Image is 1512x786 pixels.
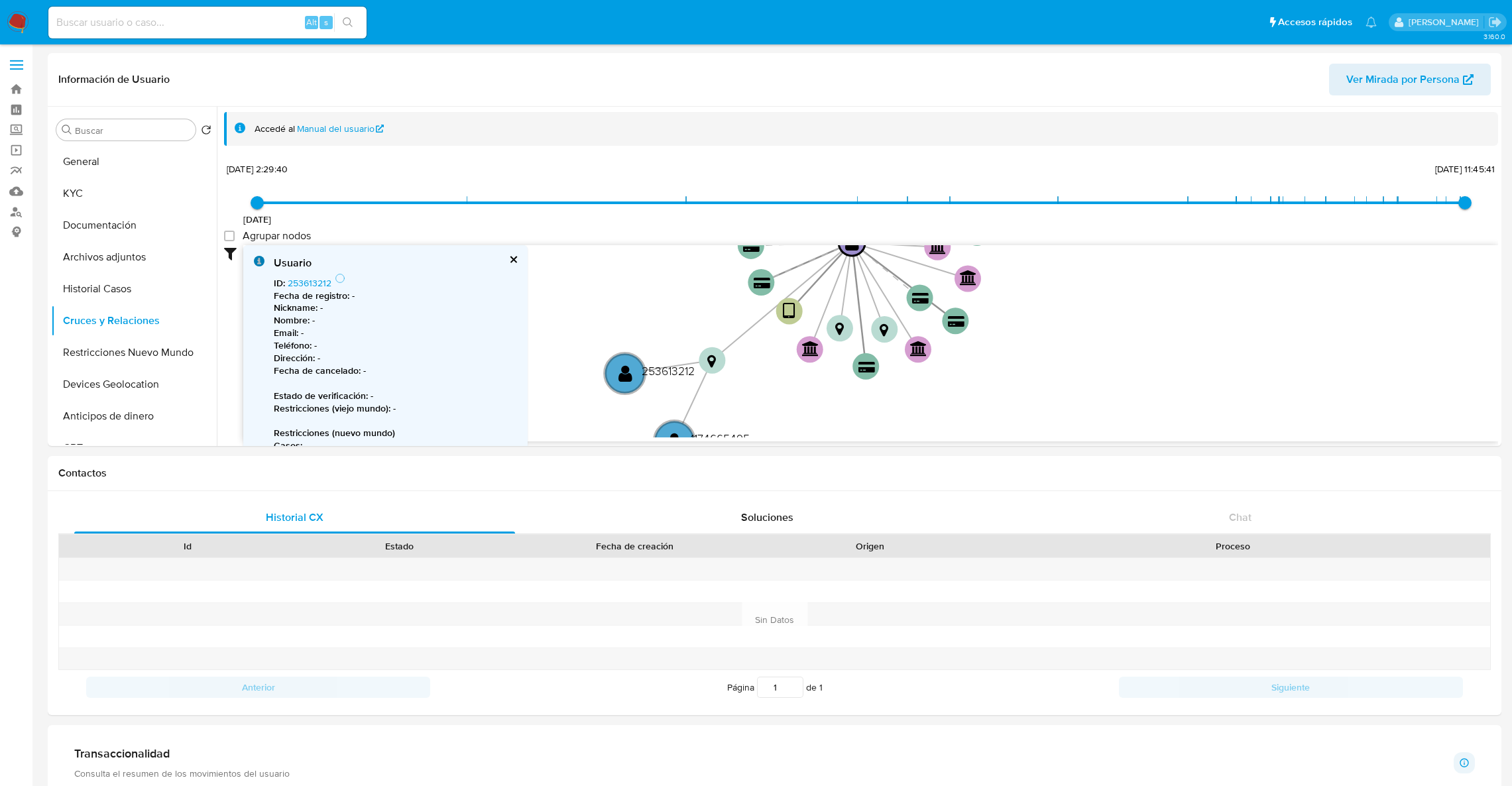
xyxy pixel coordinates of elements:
text:  [858,361,875,374]
p: - [274,327,517,339]
b: Restricciones (viejo mundo) : [274,402,390,415]
text:  [802,341,819,357]
span: s [324,16,328,28]
p: - [274,302,517,314]
button: Cruces y Relaciones [51,305,217,337]
span: [DATE] 11:45:41 [1435,162,1495,176]
div: Fecha de creación [514,539,754,553]
b: Casos : [274,439,302,452]
button: General [51,146,217,178]
text:  [707,354,716,368]
text: 85243876 [868,231,921,248]
button: search-icon [334,13,361,32]
input: Buscar usuario o caso... [48,14,367,31]
text:  [618,364,632,383]
div: Usuario [274,256,517,270]
button: Historial Casos [51,273,217,305]
button: Archivos adjuntos [51,241,217,273]
text:  [929,239,947,254]
b: Estado de verificación : [274,389,368,402]
span: Soluciones [741,510,793,525]
text: 1174665495 [691,430,750,447]
div: Proceso [984,539,1481,553]
p: - [274,390,517,402]
p: - [274,290,517,302]
div: Estado [303,539,496,553]
button: KYC [51,178,217,209]
b: Nombre : [274,313,310,327]
button: Volver al orden por defecto [201,125,211,139]
text:  [845,233,859,252]
b: Nickname : [274,301,318,314]
button: Devices Geolocation [51,368,217,400]
text:  [960,270,977,286]
input: Buscar [75,125,190,137]
b: ID : [274,276,285,290]
div: Origen [774,539,966,553]
span: 1 [819,681,823,694]
button: Anticipos de dinero [51,400,217,432]
div: Id [91,539,284,553]
p: - [274,314,517,327]
button: Buscar [62,125,72,135]
text:  [948,315,964,328]
text:  [783,302,795,321]
a: Salir [1488,15,1502,29]
span: Página de [727,677,823,698]
text:  [880,323,888,337]
text: 253613212 [642,363,695,379]
span: Historial CX [266,510,323,525]
a: 253613212 [288,276,331,290]
b: Restricciones (nuevo mundo) [274,426,395,439]
p: - [274,402,517,415]
span: Chat [1229,510,1251,525]
input: Agrupar nodos [224,231,235,241]
b: Fecha de registro : [274,289,349,302]
h1: Contactos [58,467,1491,480]
span: [DATE] 2:29:40 [227,162,288,176]
b: Fecha de cancelado : [274,364,361,377]
button: Ver Mirada por Persona [1329,64,1491,95]
span: Accesos rápidos [1278,15,1352,29]
text:  [668,431,681,451]
button: Restricciones Nuevo Mundo [51,337,217,368]
h1: Información de Usuario [58,73,170,86]
p: - [274,352,517,365]
button: Anterior [86,677,430,698]
span: Accedé al [255,123,295,135]
span: Ver Mirada por Persona [1346,64,1460,95]
p: - [274,365,517,377]
text:  [835,321,844,336]
a: Notificaciones [1366,17,1377,28]
b: Dirección : [274,351,315,365]
span: Agrupar nodos [243,229,311,243]
text:  [743,241,760,253]
text:  [754,277,770,290]
span: Alt [306,16,317,28]
p: - [274,439,517,452]
p: - [274,339,517,352]
text:  [910,341,927,357]
text:  [912,292,929,305]
button: CBT [51,432,217,464]
a: Manual del usuario [297,123,384,135]
button: Documentación [51,209,217,241]
b: Teléfono : [274,339,312,352]
p: agustina.godoy@mercadolibre.com [1409,16,1483,28]
b: Email : [274,326,298,339]
button: cerrar [508,255,517,264]
button: Siguiente [1119,677,1463,698]
span: [DATE] [243,213,272,226]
